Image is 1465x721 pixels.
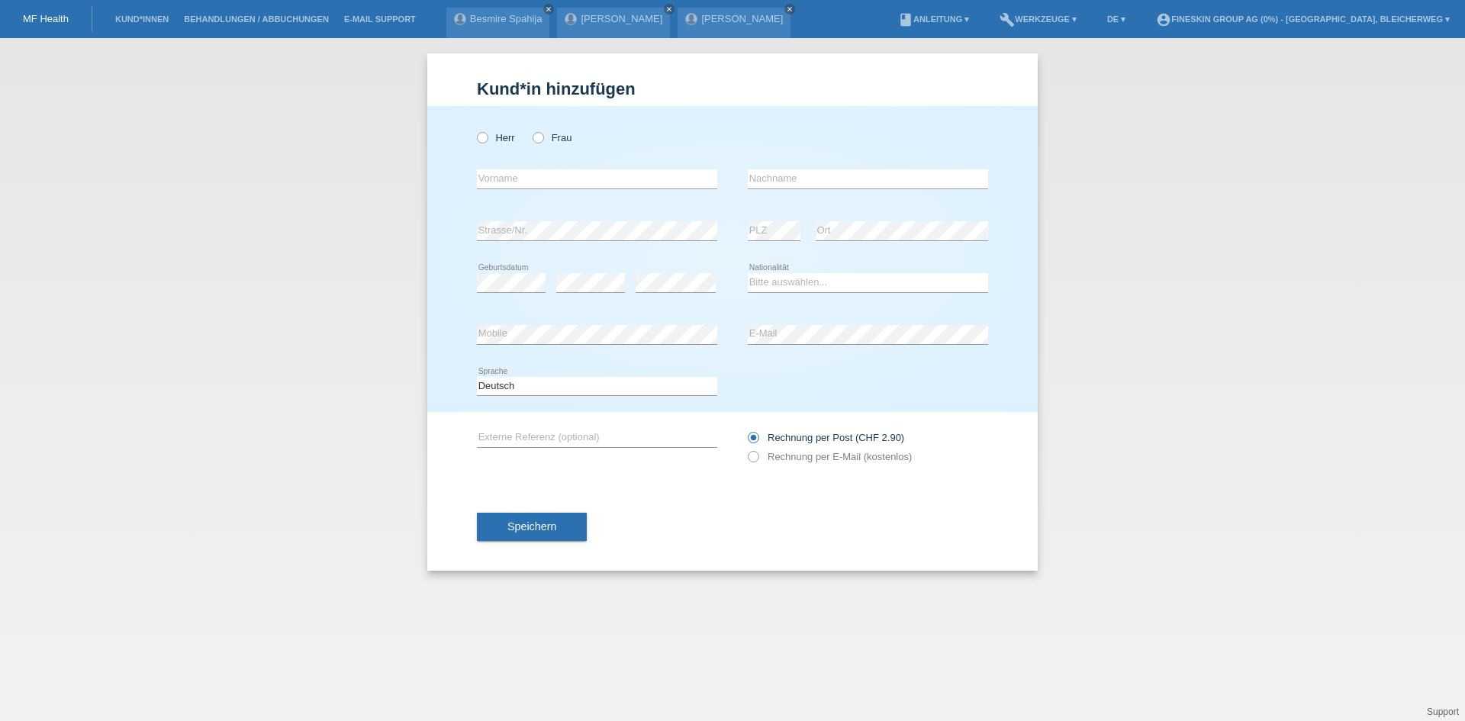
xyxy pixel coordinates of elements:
[748,451,758,470] input: Rechnung per E-Mail (kostenlos)
[477,132,515,143] label: Herr
[336,14,423,24] a: E-Mail Support
[784,4,795,14] a: close
[581,13,662,24] a: [PERSON_NAME]
[1427,707,1459,717] a: Support
[898,12,913,27] i: book
[748,451,912,462] label: Rechnung per E-Mail (kostenlos)
[543,4,554,14] a: close
[664,4,675,14] a: close
[533,132,572,143] label: Frau
[23,13,69,24] a: MF Health
[1000,12,1015,27] i: build
[507,520,556,533] span: Speichern
[701,13,783,24] a: [PERSON_NAME]
[665,5,673,13] i: close
[545,5,552,13] i: close
[477,132,487,142] input: Herr
[470,13,543,24] a: Besmire Spahija
[1156,12,1171,27] i: account_circle
[108,14,176,24] a: Kund*innen
[748,432,758,451] input: Rechnung per Post (CHF 2.90)
[786,5,794,13] i: close
[477,513,587,542] button: Speichern
[1100,14,1133,24] a: DE ▾
[890,14,977,24] a: bookAnleitung ▾
[748,432,904,443] label: Rechnung per Post (CHF 2.90)
[992,14,1084,24] a: buildWerkzeuge ▾
[176,14,336,24] a: Behandlungen / Abbuchungen
[1148,14,1457,24] a: account_circleFineSkin Group AG (0%) - [GEOGRAPHIC_DATA], Bleicherweg ▾
[477,79,988,98] h1: Kund*in hinzufügen
[533,132,543,142] input: Frau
